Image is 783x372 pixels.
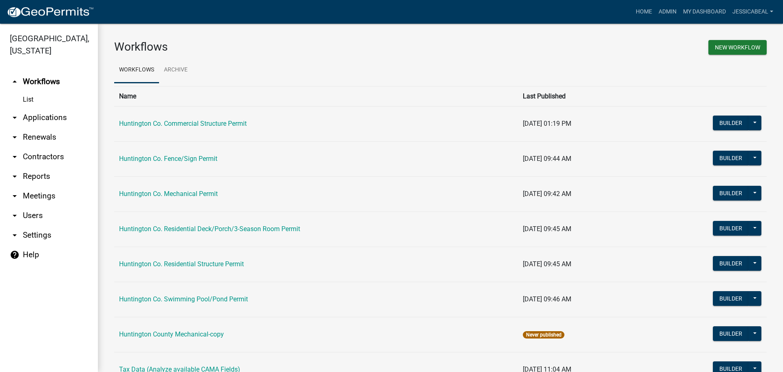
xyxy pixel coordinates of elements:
[523,295,571,303] span: [DATE] 09:46 AM
[713,186,749,200] button: Builder
[523,190,571,198] span: [DATE] 09:42 AM
[119,295,248,303] a: Huntington Co. Swimming Pool/Pond Permit
[518,86,641,106] th: Last Published
[713,116,749,130] button: Builder
[713,326,749,341] button: Builder
[655,4,680,20] a: Admin
[119,330,224,338] a: Huntington County Mechanical-copy
[10,250,20,260] i: help
[10,132,20,142] i: arrow_drop_down
[523,225,571,233] span: [DATE] 09:45 AM
[523,120,571,127] span: [DATE] 01:19 PM
[119,120,247,127] a: Huntington Co. Commercial Structure Permit
[713,291,749,306] button: Builder
[523,331,564,339] span: Never published
[10,172,20,181] i: arrow_drop_down
[523,260,571,268] span: [DATE] 09:45 AM
[10,191,20,201] i: arrow_drop_down
[633,4,655,20] a: Home
[10,230,20,240] i: arrow_drop_down
[10,211,20,221] i: arrow_drop_down
[708,40,767,55] button: New Workflow
[10,113,20,123] i: arrow_drop_down
[10,152,20,162] i: arrow_drop_down
[114,40,434,54] h3: Workflows
[713,151,749,165] button: Builder
[119,190,218,198] a: Huntington Co. Mechanical Permit
[729,4,776,20] a: JessicaBeal
[713,256,749,271] button: Builder
[114,57,159,83] a: Workflows
[680,4,729,20] a: My Dashboard
[713,221,749,236] button: Builder
[523,155,571,163] span: [DATE] 09:44 AM
[10,77,20,87] i: arrow_drop_up
[114,86,518,106] th: Name
[119,260,244,268] a: Huntington Co. Residential Structure Permit
[159,57,192,83] a: Archive
[119,225,300,233] a: Huntington Co. Residential Deck/Porch/3-Season Room Permit
[119,155,217,163] a: Huntington Co. Fence/Sign Permit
